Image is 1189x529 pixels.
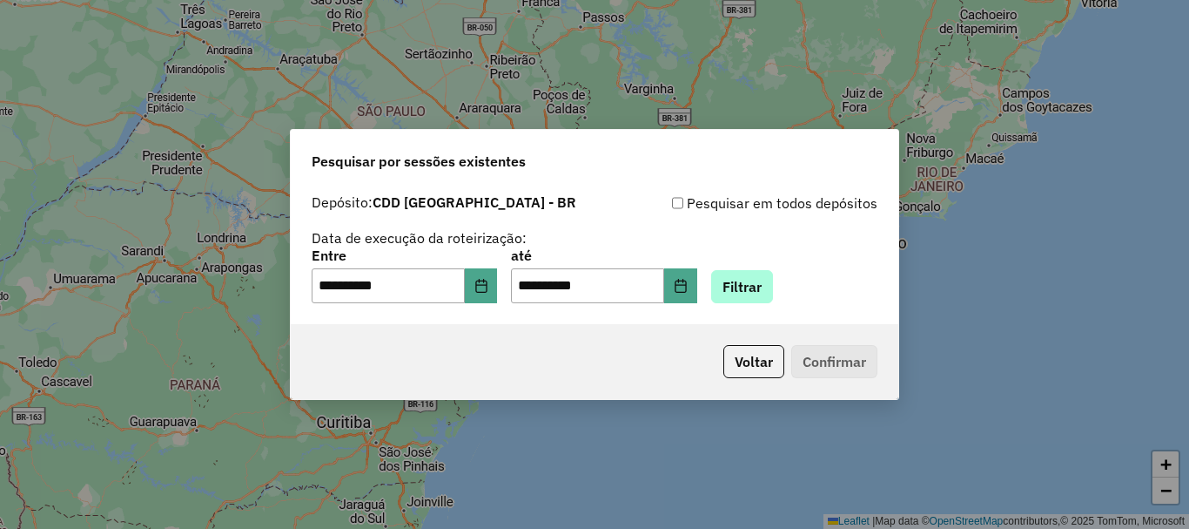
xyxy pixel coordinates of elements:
[723,345,784,378] button: Voltar
[312,151,526,172] span: Pesquisar por sessões existentes
[711,270,773,303] button: Filtrar
[312,192,576,213] label: Depósito:
[511,245,696,266] label: até
[312,227,527,248] label: Data de execução da roteirização:
[594,193,877,214] div: Pesquisar em todos depósitos
[664,268,697,303] button: Choose Date
[312,245,497,266] label: Entre
[465,268,498,303] button: Choose Date
[373,193,576,211] strong: CDD [GEOGRAPHIC_DATA] - BR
